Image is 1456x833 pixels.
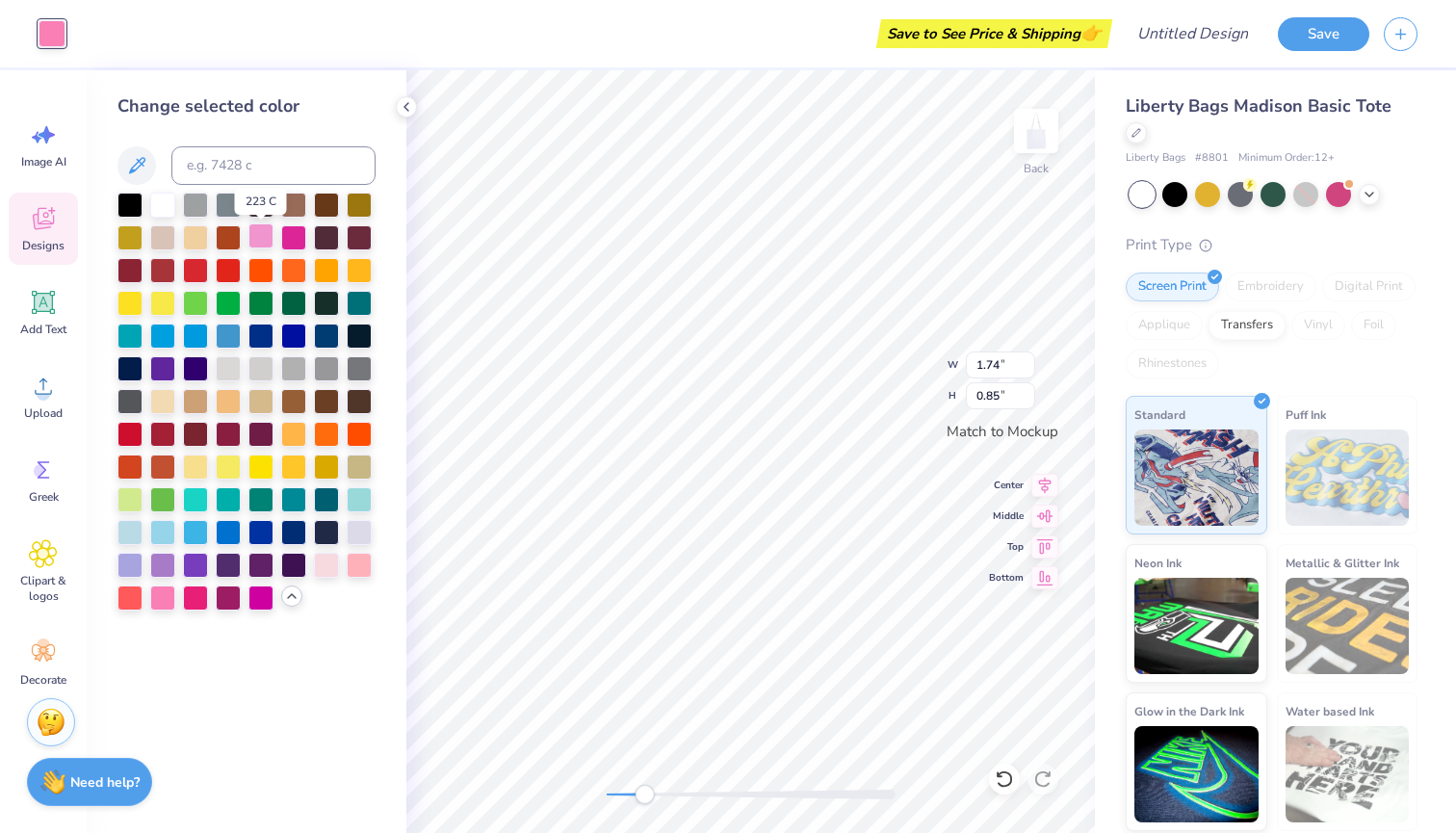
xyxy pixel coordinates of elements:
[1134,726,1259,822] img: Glow in the Dark Ink
[1134,430,1259,526] img: Standard
[989,539,1024,555] span: Top
[1126,94,1391,117] span: Liberty Bags Madison Basic Tote
[1286,578,1410,674] img: Metallic & Glitter Ink
[1322,273,1416,301] div: Digital Print
[235,188,287,215] div: 223 C
[1126,273,1219,301] div: Screen Print
[1195,150,1229,167] span: # 8801
[1286,430,1410,526] img: Puff Ink
[1134,578,1259,674] img: Neon Ink
[881,19,1107,48] div: Save to See Price & Shipping
[989,478,1024,493] span: Center
[989,570,1024,586] span: Bottom
[1126,234,1417,256] div: Print Type
[117,93,376,119] div: Change selected color
[1225,273,1316,301] div: Embroidery
[1126,311,1203,340] div: Applique
[989,508,1024,524] span: Middle
[1080,21,1102,44] span: 👉
[20,672,66,688] span: Decorate
[1286,701,1374,721] span: Water based Ink
[24,405,63,421] span: Upload
[1286,404,1326,425] span: Puff Ink
[1286,553,1399,573] span: Metallic & Glitter Ink
[20,322,66,337] span: Add Text
[21,154,66,169] span: Image AI
[22,238,65,253] span: Designs
[171,146,376,185] input: e.g. 7428 c
[1122,14,1263,53] input: Untitled Design
[70,773,140,792] strong: Need help?
[1278,17,1369,51] button: Save
[635,785,654,804] div: Accessibility label
[1126,350,1219,378] div: Rhinestones
[1134,701,1244,721] span: Glow in the Dark Ink
[1126,150,1185,167] span: Liberty Bags
[1238,150,1335,167] span: Minimum Order: 12 +
[1286,726,1410,822] img: Water based Ink
[1134,553,1182,573] span: Neon Ink
[29,489,59,505] span: Greek
[1291,311,1345,340] div: Vinyl
[1134,404,1185,425] span: Standard
[1351,311,1396,340] div: Foil
[12,573,75,604] span: Clipart & logos
[1017,112,1055,150] img: Back
[1024,160,1049,177] div: Back
[1209,311,1286,340] div: Transfers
